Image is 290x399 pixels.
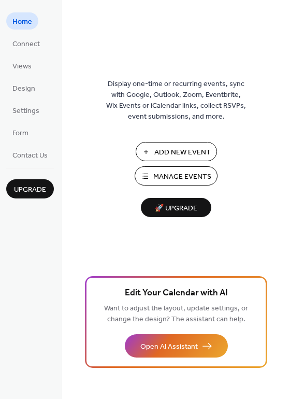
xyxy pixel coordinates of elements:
[136,142,217,161] button: Add New Event
[153,172,211,182] span: Manage Events
[14,184,46,195] span: Upgrade
[12,128,28,139] span: Form
[12,39,40,50] span: Connect
[6,146,54,163] a: Contact Us
[12,150,48,161] span: Contact Us
[147,202,205,216] span: 🚀 Upgrade
[141,198,211,217] button: 🚀 Upgrade
[6,57,38,74] a: Views
[140,341,198,352] span: Open AI Assistant
[6,124,35,141] a: Form
[106,79,246,122] span: Display one-time or recurring events, sync with Google, Outlook, Zoom, Eventbrite, Wix Events or ...
[125,334,228,358] button: Open AI Assistant
[6,35,46,52] a: Connect
[135,166,218,186] button: Manage Events
[12,61,32,72] span: Views
[6,102,46,119] a: Settings
[12,17,32,27] span: Home
[125,286,228,301] span: Edit Your Calendar with AI
[6,12,38,30] a: Home
[6,79,41,96] a: Design
[104,302,248,326] span: Want to adjust the layout, update settings, or change the design? The assistant can help.
[154,147,211,158] span: Add New Event
[6,179,54,198] button: Upgrade
[12,106,39,117] span: Settings
[12,83,35,94] span: Design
